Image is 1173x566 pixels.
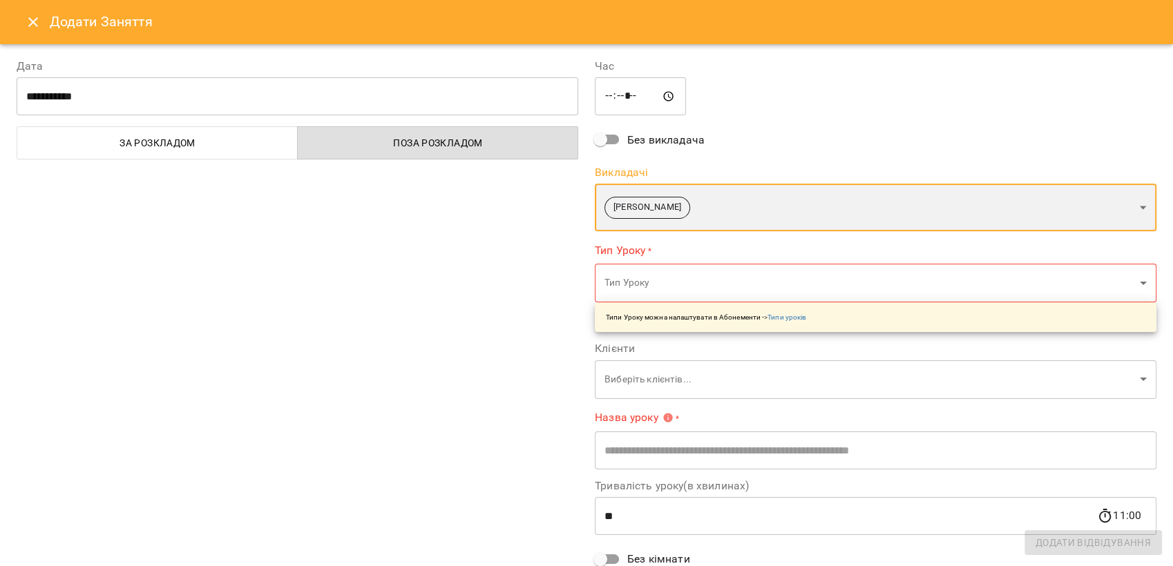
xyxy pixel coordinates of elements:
label: Тип Уроку [595,242,1156,258]
span: Назва уроку [595,412,674,423]
p: Виберіть клієнтів... [604,373,1134,387]
div: [PERSON_NAME] [595,184,1156,231]
button: Поза розкладом [297,126,578,159]
label: Викладачі [595,167,1156,178]
span: За розкладом [26,135,289,151]
span: [PERSON_NAME] [605,201,689,214]
button: За розкладом [17,126,298,159]
span: Поза розкладом [306,135,570,151]
p: Тип Уроку [604,276,1134,290]
label: Час [595,61,1156,72]
label: Клієнти [595,343,1156,354]
h6: Додати Заняття [50,11,1156,32]
label: Дата [17,61,578,72]
label: Тривалість уроку(в хвилинах) [595,480,1156,491]
button: Close [17,6,50,39]
span: Без викладача [627,132,705,148]
div: Тип Уроку [595,264,1156,303]
a: Типи уроків [767,313,806,321]
div: Виберіть клієнтів... [595,360,1156,399]
p: Типи Уроку можна налаштувати в Абонементи -> [606,312,806,322]
svg: Вкажіть назву уроку або виберіть клієнтів [662,412,674,423]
